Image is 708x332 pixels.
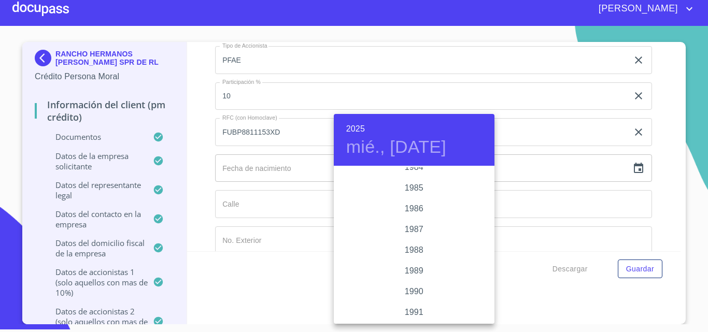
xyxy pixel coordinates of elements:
div: 1988 [334,240,494,261]
button: 2025 [346,122,365,136]
div: 1989 [334,261,494,281]
div: 1986 [334,198,494,219]
div: 1991 [334,302,494,323]
div: 1990 [334,281,494,302]
div: 1987 [334,219,494,240]
div: 1984 [334,157,494,178]
div: 1985 [334,178,494,198]
button: mié., [DATE] [346,136,446,158]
